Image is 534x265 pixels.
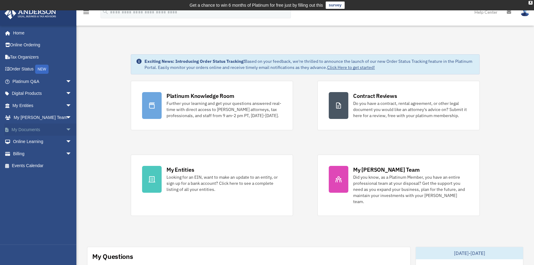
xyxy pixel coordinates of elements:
[520,8,529,16] img: User Pic
[4,136,81,148] a: Online Learningarrow_drop_down
[353,174,468,205] div: Did you know, as a Platinum Member, you have an entire professional team at your disposal? Get th...
[92,252,133,261] div: My Questions
[353,100,468,119] div: Do you have a contract, rental agreement, or other legal document you would like an attorney's ad...
[144,58,474,70] div: Based on your feedback, we're thrilled to announce the launch of our new Order Status Tracking fe...
[66,112,78,124] span: arrow_drop_down
[317,155,480,216] a: My [PERSON_NAME] Team Did you know, as a Platinum Member, you have an entire professional team at...
[189,2,323,9] div: Get a chance to win 6 months of Platinum for free just by filling out this
[82,9,90,16] i: menu
[4,124,81,136] a: My Documentsarrow_drop_down
[353,166,419,174] div: My [PERSON_NAME] Team
[326,2,345,9] a: survey
[66,75,78,88] span: arrow_drop_down
[82,11,90,16] a: menu
[35,65,49,74] div: NEW
[4,160,81,172] a: Events Calendar
[4,75,81,88] a: Platinum Q&Aarrow_drop_down
[4,99,81,112] a: My Entitiesarrow_drop_down
[4,27,78,39] a: Home
[327,65,375,70] a: Click Here to get started!
[353,92,397,100] div: Contract Reviews
[66,124,78,136] span: arrow_drop_down
[4,39,81,51] a: Online Ordering
[166,100,282,119] div: Further your learning and get your questions answered real-time with direct access to [PERSON_NAM...
[166,166,194,174] div: My Entities
[166,92,234,100] div: Platinum Knowledge Room
[66,136,78,148] span: arrow_drop_down
[4,148,81,160] a: Billingarrow_drop_down
[3,7,58,19] img: Anderson Advisors Platinum Portal
[131,155,293,216] a: My Entities Looking for an EIN, want to make an update to an entity, or sign up for a bank accoun...
[4,112,81,124] a: My [PERSON_NAME] Teamarrow_drop_down
[4,51,81,63] a: Tax Organizers
[4,88,81,100] a: Digital Productsarrow_drop_down
[416,247,523,259] div: [DATE]-[DATE]
[66,148,78,160] span: arrow_drop_down
[102,8,109,15] i: search
[166,174,282,192] div: Looking for an EIN, want to make an update to an entity, or sign up for a bank account? Click her...
[66,99,78,112] span: arrow_drop_down
[144,59,245,64] strong: Exciting News: Introducing Order Status Tracking!
[4,63,81,76] a: Order StatusNEW
[131,81,293,130] a: Platinum Knowledge Room Further your learning and get your questions answered real-time with dire...
[317,81,480,130] a: Contract Reviews Do you have a contract, rental agreement, or other legal document you would like...
[66,88,78,100] span: arrow_drop_down
[529,1,532,5] div: close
